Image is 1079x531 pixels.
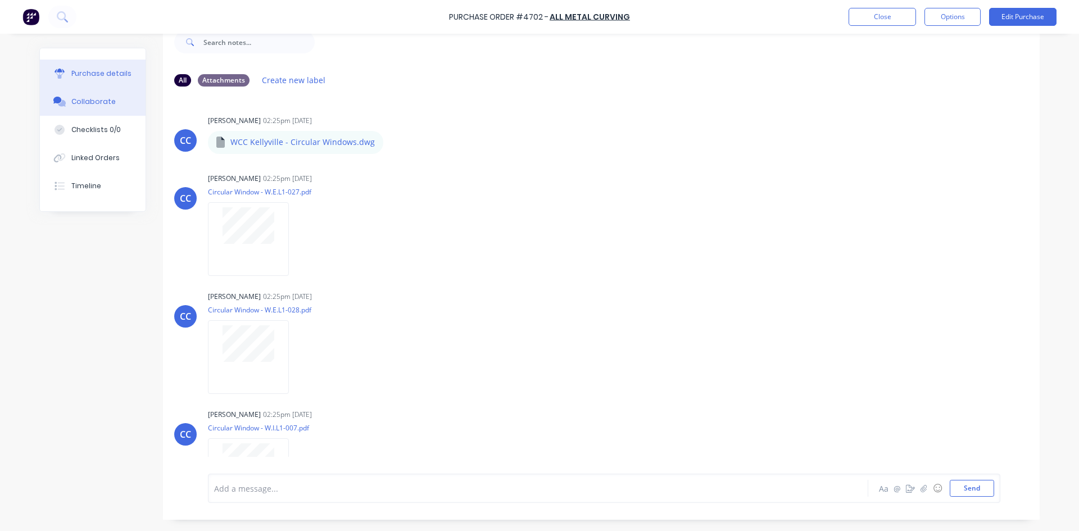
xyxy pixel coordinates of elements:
[449,11,548,23] div: Purchase Order #4702 -
[198,74,250,87] div: Attachments
[71,125,121,135] div: Checklists 0/0
[877,482,890,495] button: Aa
[263,116,312,126] div: 02:25pm [DATE]
[263,410,312,420] div: 02:25pm [DATE]
[950,480,994,497] button: Send
[263,174,312,184] div: 02:25pm [DATE]
[924,8,981,26] button: Options
[71,181,101,191] div: Timeline
[263,292,312,302] div: 02:25pm [DATE]
[71,153,120,163] div: Linked Orders
[71,69,132,79] div: Purchase details
[989,8,1057,26] button: Edit Purchase
[71,97,116,107] div: Collaborate
[208,174,261,184] div: [PERSON_NAME]
[931,482,944,495] button: ☺
[174,74,191,87] div: All
[180,310,191,323] div: CC
[256,72,332,88] button: Create new label
[208,410,261,420] div: [PERSON_NAME]
[550,11,630,22] a: All Metal Curving
[208,423,309,433] p: Circular Window - W.I.L1-007.pdf
[208,305,311,315] p: Circular Window - W.E.L1-028.pdf
[40,88,146,116] button: Collaborate
[180,428,191,441] div: CC
[22,8,39,25] img: Factory
[208,187,311,197] p: Circular Window - W.E.L1-027.pdf
[40,60,146,88] button: Purchase details
[40,172,146,200] button: Timeline
[849,8,916,26] button: Close
[180,192,191,205] div: CC
[208,116,261,126] div: [PERSON_NAME]
[890,482,904,495] button: @
[203,31,315,53] input: Search notes...
[40,144,146,172] button: Linked Orders
[180,134,191,147] div: CC
[40,116,146,144] button: Checklists 0/0
[230,137,375,148] p: WCC Kellyville - Circular Windows.dwg
[208,292,261,302] div: [PERSON_NAME]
